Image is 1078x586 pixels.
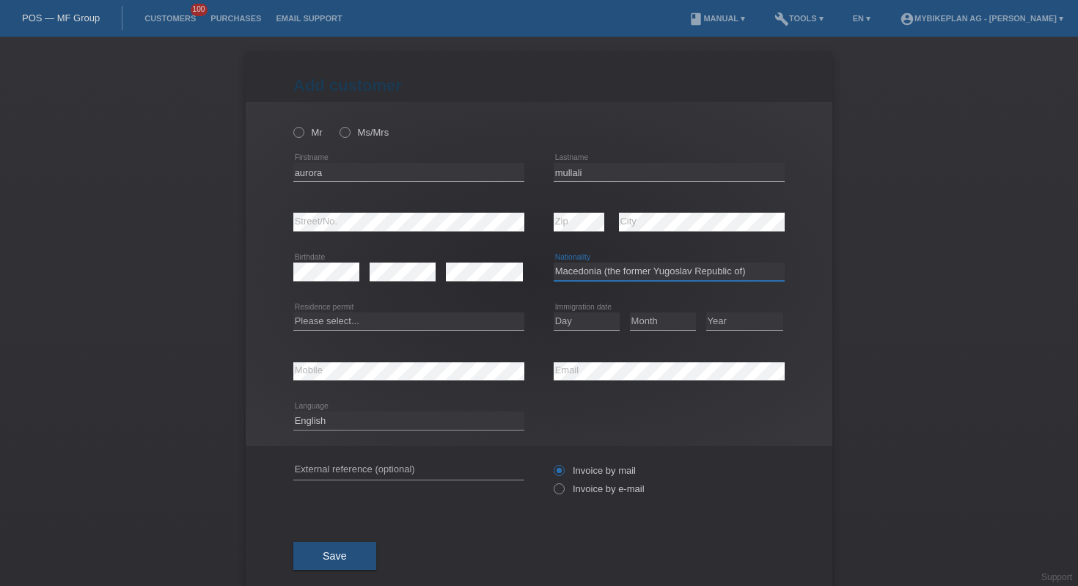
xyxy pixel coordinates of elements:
input: Invoice by mail [554,465,563,483]
i: account_circle [900,12,914,26]
span: 100 [191,4,208,16]
input: Invoice by e-mail [554,483,563,502]
label: Ms/Mrs [340,127,389,138]
input: Mr [293,127,303,136]
a: buildTools ▾ [767,14,831,23]
a: bookManual ▾ [681,14,752,23]
a: account_circleMybikeplan AG - [PERSON_NAME] ▾ [892,14,1071,23]
i: book [689,12,703,26]
label: Mr [293,127,323,138]
i: build [774,12,789,26]
a: Support [1041,572,1072,582]
button: Save [293,542,376,570]
a: POS — MF Group [22,12,100,23]
input: Ms/Mrs [340,127,349,136]
label: Invoice by e-mail [554,483,645,494]
a: EN ▾ [846,14,878,23]
a: Purchases [203,14,268,23]
h1: Add customer [293,76,785,95]
a: Email Support [268,14,349,23]
span: Save [323,550,347,562]
label: Invoice by mail [554,465,636,476]
a: Customers [137,14,203,23]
